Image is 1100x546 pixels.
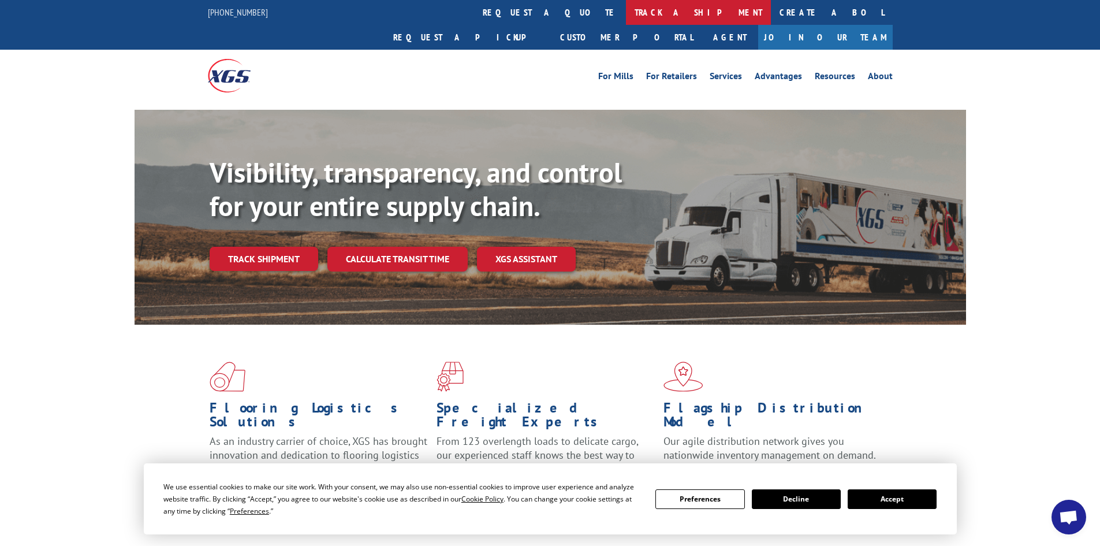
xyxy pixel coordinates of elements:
[437,362,464,392] img: xgs-icon-focused-on-flooring-red
[702,25,758,50] a: Agent
[646,72,697,84] a: For Retailers
[758,25,893,50] a: Join Our Team
[210,247,318,271] a: Track shipment
[437,401,655,434] h1: Specialized Freight Experts
[663,362,703,392] img: xgs-icon-flagship-distribution-model-red
[327,247,468,272] a: Calculate transit time
[848,489,937,509] button: Accept
[663,401,882,434] h1: Flagship Distribution Model
[663,434,876,462] span: Our agile distribution network gives you nationwide inventory management on demand.
[208,6,268,18] a: [PHONE_NUMBER]
[144,463,957,534] div: Cookie Consent Prompt
[598,72,633,84] a: For Mills
[210,401,428,434] h1: Flooring Logistics Solutions
[230,506,269,516] span: Preferences
[815,72,855,84] a: Resources
[551,25,702,50] a: Customer Portal
[210,434,427,476] span: As an industry carrier of choice, XGS has brought innovation and dedication to flooring logistics...
[752,489,841,509] button: Decline
[210,362,245,392] img: xgs-icon-total-supply-chain-intelligence-red
[210,154,622,224] b: Visibility, transparency, and control for your entire supply chain.
[868,72,893,84] a: About
[385,25,551,50] a: Request a pickup
[655,489,744,509] button: Preferences
[461,494,504,504] span: Cookie Policy
[755,72,802,84] a: Advantages
[710,72,742,84] a: Services
[477,247,576,272] a: XGS ASSISTANT
[163,481,642,517] div: We use essential cookies to make our site work. With your consent, we may also use non-essential ...
[437,434,655,486] p: From 123 overlength loads to delicate cargo, our experienced staff knows the best way to move you...
[1051,500,1086,534] a: Open chat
